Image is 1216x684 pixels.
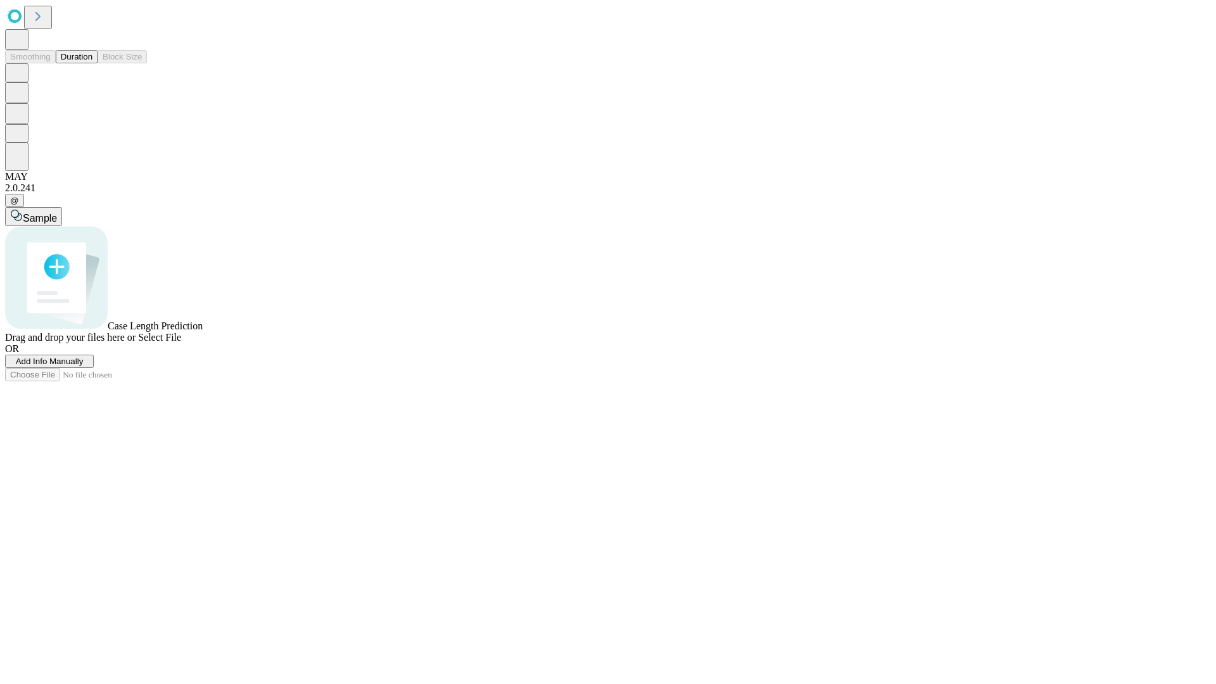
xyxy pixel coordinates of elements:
[5,207,62,226] button: Sample
[138,332,181,343] span: Select File
[5,343,19,354] span: OR
[5,355,94,368] button: Add Info Manually
[5,50,56,63] button: Smoothing
[98,50,147,63] button: Block Size
[5,194,24,207] button: @
[5,171,1211,182] div: MAY
[5,332,136,343] span: Drag and drop your files here or
[23,213,57,224] span: Sample
[16,357,84,366] span: Add Info Manually
[5,182,1211,194] div: 2.0.241
[56,50,98,63] button: Duration
[108,320,203,331] span: Case Length Prediction
[10,196,19,205] span: @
